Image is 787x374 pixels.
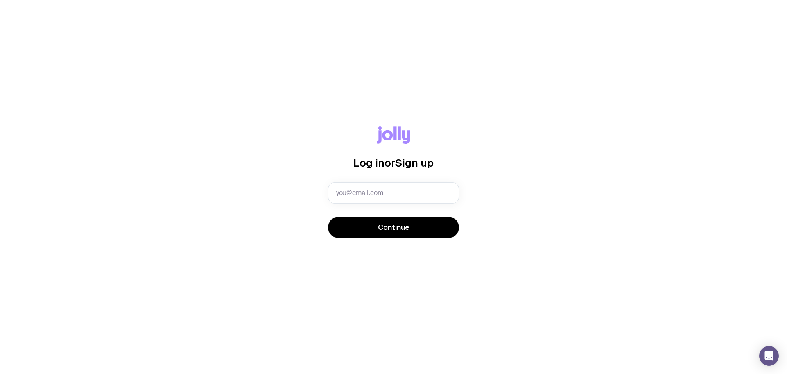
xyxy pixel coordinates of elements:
span: Log in [353,157,384,169]
span: Continue [378,223,409,232]
span: or [384,157,395,169]
button: Continue [328,217,459,238]
input: you@email.com [328,182,459,204]
span: Sign up [395,157,434,169]
div: Open Intercom Messenger [759,346,779,366]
